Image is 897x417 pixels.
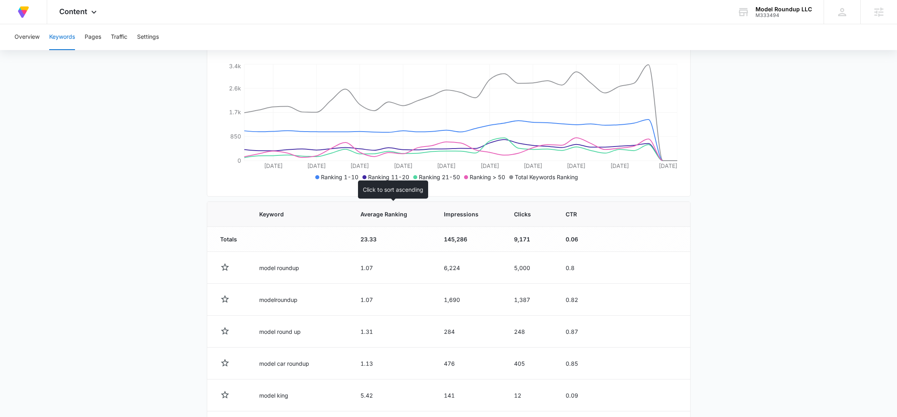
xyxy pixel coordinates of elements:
td: 5,000 [504,252,556,284]
img: logo_orange.svg [13,13,19,19]
td: model roundup [250,252,351,284]
button: Traffic [111,24,127,50]
td: 1,690 [434,284,505,316]
tspan: [DATE] [264,162,282,169]
span: Ranking 1-10 [321,174,358,180]
img: website_grey.svg [13,21,19,27]
span: Ranking > 50 [470,174,505,180]
td: 145,286 [434,227,505,252]
tspan: [DATE] [659,162,677,169]
div: Domain Overview [31,48,72,53]
div: Click to sort ascending [358,180,428,199]
div: Keywords by Traffic [89,48,136,53]
span: Content [59,7,87,16]
td: 9,171 [504,227,556,252]
tspan: 850 [230,133,241,140]
td: model king [250,379,351,411]
img: tab_domain_overview_orange.svg [22,47,28,53]
tspan: 0 [237,157,241,164]
span: Clicks [514,210,535,218]
td: 23.33 [351,227,434,252]
td: model round up [250,316,351,348]
span: Keyword [259,210,329,218]
span: Total Keywords Ranking [515,174,578,180]
td: 5.42 [351,379,434,411]
tspan: [DATE] [610,162,629,169]
div: Domain: [DOMAIN_NAME] [21,21,89,27]
td: 1.13 [351,348,434,379]
tspan: [DATE] [307,162,326,169]
td: 248 [504,316,556,348]
td: 0.8 [556,252,601,284]
td: 141 [434,379,505,411]
img: Volusion [16,5,31,19]
img: tab_keywords_by_traffic_grey.svg [80,47,87,53]
td: Totals [207,227,250,252]
td: 405 [504,348,556,379]
td: 0.09 [556,379,601,411]
button: Keywords [49,24,75,50]
td: 476 [434,348,505,379]
span: Ranking 21-50 [419,174,460,180]
td: 0.87 [556,316,601,348]
tspan: [DATE] [350,162,369,169]
div: account name [755,6,812,13]
td: 1,387 [504,284,556,316]
td: 1.07 [351,284,434,316]
td: modelroundup [250,284,351,316]
button: Settings [137,24,159,50]
tspan: [DATE] [437,162,456,169]
span: Ranking 11-20 [368,174,409,180]
tspan: [DATE] [567,162,585,169]
td: 1.07 [351,252,434,284]
tspan: 1.7k [229,109,241,115]
span: Average Ranking [360,210,413,218]
td: 284 [434,316,505,348]
tspan: 3.4k [229,63,241,69]
span: CTR [566,210,580,218]
td: model car roundup [250,348,351,379]
tspan: [DATE] [393,162,412,169]
tspan: [DATE] [480,162,499,169]
div: account id [755,13,812,18]
div: v 4.0.25 [23,13,40,19]
td: 0.85 [556,348,601,379]
td: 1.31 [351,316,434,348]
span: Impressions [444,210,483,218]
td: 0.82 [556,284,601,316]
td: 0.06 [556,227,601,252]
tspan: [DATE] [524,162,542,169]
td: 12 [504,379,556,411]
button: Overview [15,24,40,50]
tspan: 2.6k [229,85,241,92]
button: Pages [85,24,101,50]
td: 6,224 [434,252,505,284]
